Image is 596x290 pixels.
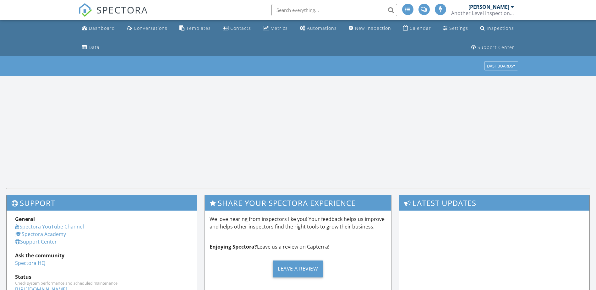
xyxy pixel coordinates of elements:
[355,25,391,31] div: New Inspection
[440,23,471,34] a: Settings
[484,62,518,71] button: Dashboards
[78,3,92,17] img: The Best Home Inspection Software - Spectora
[401,23,434,34] a: Calendar
[307,25,337,31] div: Automations
[478,44,514,50] div: Support Center
[15,216,35,223] strong: General
[79,42,102,53] a: Data
[271,25,288,31] div: Metrics
[210,255,386,282] a: Leave a Review
[297,23,339,34] a: Automations (Advanced)
[346,23,394,34] a: New Inspection
[15,281,188,286] div: Check system performance and scheduled maintenance.
[271,4,397,16] input: Search everything...
[89,44,100,50] div: Data
[15,273,188,281] div: Status
[449,25,468,31] div: Settings
[15,223,84,230] a: Spectora YouTube Channel
[134,25,167,31] div: Conversations
[124,23,170,34] a: Conversations
[451,10,514,16] div: Another Level Inspections LLC
[478,23,517,34] a: Inspections
[15,238,57,245] a: Support Center
[469,42,517,53] a: Support Center
[186,25,211,31] div: Templates
[260,23,290,34] a: Metrics
[96,3,148,16] span: SPECTORA
[78,8,148,22] a: SPECTORA
[487,25,514,31] div: Inspections
[468,4,509,10] div: [PERSON_NAME]
[89,25,115,31] div: Dashboard
[399,195,589,211] h3: Latest Updates
[177,23,213,34] a: Templates
[230,25,251,31] div: Contacts
[205,195,391,211] h3: Share Your Spectora Experience
[210,243,257,250] strong: Enjoying Spectora?
[410,25,431,31] div: Calendar
[7,195,197,211] h3: Support
[15,260,45,266] a: Spectora HQ
[220,23,254,34] a: Contacts
[273,260,323,277] div: Leave a Review
[210,243,386,250] p: Leave us a review on Capterra!
[15,252,188,259] div: Ask the community
[15,231,66,238] a: Spectora Academy
[487,64,515,68] div: Dashboards
[79,23,118,34] a: Dashboard
[210,215,386,230] p: We love hearing from inspectors like you! Your feedback helps us improve and helps other inspecto...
